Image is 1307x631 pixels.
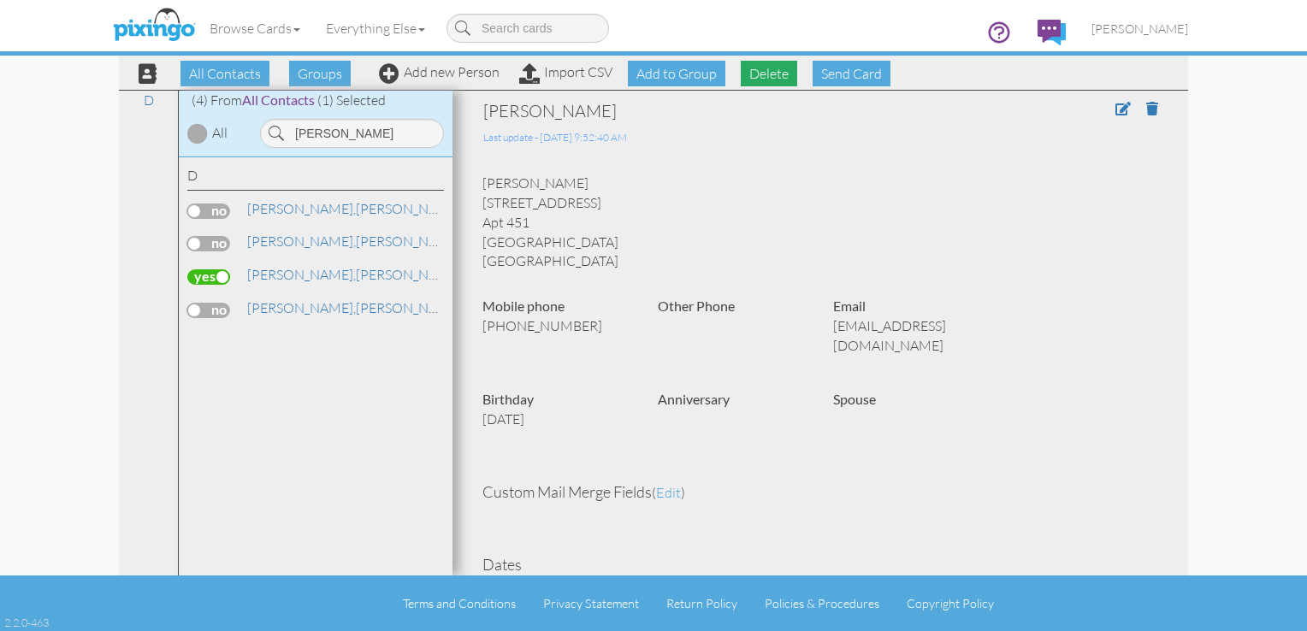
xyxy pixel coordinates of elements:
span: All Contacts [180,61,269,86]
a: Import CSV [519,63,612,80]
span: All Contacts [242,91,315,108]
p: [DATE] [482,410,632,429]
span: Add to Group [628,61,725,86]
span: [PERSON_NAME], [247,233,356,250]
h4: Dates [482,557,1158,574]
p: [PHONE_NUMBER] [482,316,632,336]
strong: Email [833,298,866,314]
h4: Custom Mail Merge Fields [482,484,1158,501]
strong: Birthday [482,391,534,407]
a: Everything Else [313,7,438,50]
span: edit [656,484,681,501]
strong: Anniversary [658,391,730,407]
strong: Other Phone [658,298,735,314]
span: Last update - [DATE] 9:52:40 AM [483,131,627,144]
a: Terms and Conditions [403,596,516,610]
span: [PERSON_NAME], [247,266,356,283]
span: (1) Selected [317,91,386,109]
img: pixingo logo [109,4,199,47]
span: [PERSON_NAME], [247,299,356,316]
a: Copyright Policy [907,596,994,610]
a: Return Policy [666,596,737,610]
span: Groups [289,61,351,86]
a: Browse Cards [197,7,313,50]
a: [PERSON_NAME] [1079,7,1201,50]
a: D [135,90,163,110]
a: Add new Person [379,63,500,80]
a: Privacy Statement [543,596,639,610]
a: [PERSON_NAME] [245,231,464,251]
div: (4) From [179,91,452,110]
strong: Mobile phone [482,298,565,314]
span: [PERSON_NAME] [1091,21,1188,36]
a: [PERSON_NAME] [245,298,464,318]
p: [EMAIL_ADDRESS][DOMAIN_NAME] [833,316,983,356]
div: All [212,123,228,143]
div: D [187,166,444,191]
span: Delete [741,61,797,86]
div: 2.2.0-463 [4,615,49,630]
strong: Spouse [833,391,876,407]
div: [PERSON_NAME] [483,99,1017,123]
span: Send Card [813,61,890,86]
a: [PERSON_NAME] [245,264,464,285]
span: [PERSON_NAME], [247,200,356,217]
a: [PERSON_NAME] [245,198,464,219]
span: ( ) [652,484,685,501]
div: [PERSON_NAME] [STREET_ADDRESS] Apt 451 [GEOGRAPHIC_DATA] [GEOGRAPHIC_DATA] [470,174,1171,271]
img: comments.svg [1038,20,1066,45]
input: Search cards [447,14,609,43]
a: Policies & Procedures [765,596,879,610]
